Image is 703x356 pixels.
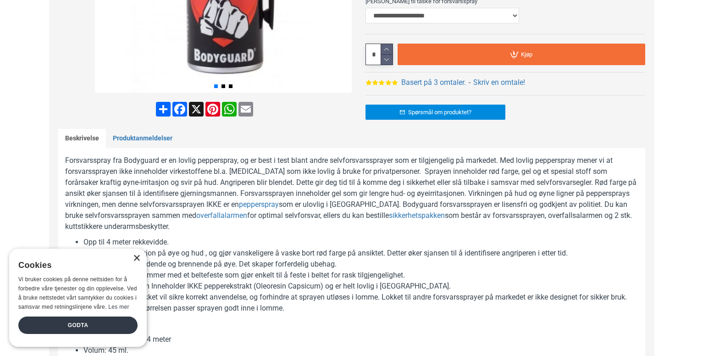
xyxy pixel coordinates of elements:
a: Beskrivelse [58,129,106,148]
a: pepperspray [239,199,279,210]
li: Volum: 45 ml. [83,345,638,356]
a: X [188,102,205,117]
a: Skriv en omtale! [473,77,525,88]
p: Spesifikasjoner: [65,318,638,329]
p: Forsvarsspray fra Bodyguard er en lovlig pepperspray, og er best i test blant andre selvforsvarss... [65,155,638,232]
a: Produktanmeldelser [106,129,179,148]
a: sikkerhetspakken [389,210,445,221]
li: Gel gir lengre irritasjon på øye og hud , og gjør vanskeligere å vaske bort rød farge på ansiktet... [83,248,638,259]
a: Pinterest [205,102,221,117]
span: Kjøp [521,51,532,57]
li: Stoffene virker blendende og brennende på øye. Det skaper forferdelig ubehag. [83,259,638,270]
a: Basert på 3 omtaler. [401,77,466,88]
span: Vi bruker cookies på denne nettsiden for å forbedre våre tjenester og din opplevelse. Ved å bruke... [18,276,137,310]
li: Forsvarssprayen kommer med et beltefeste som gjør enkelt til å feste i beltet for rask tilgjengel... [83,270,638,281]
a: overfallalarmen [196,210,247,221]
li: Smart design på lokket vil sikre korrekt anvendelse, og forhindre at sprayen utløses i lomme. Lok... [83,292,638,303]
div: Godta [18,317,138,334]
li: Opp til 4 meter rekkevidde. [83,237,638,248]
span: Go to slide 2 [221,84,225,88]
a: Facebook [172,102,188,117]
a: WhatsApp [221,102,238,117]
li: Selvforsvarssprayen Inneholder IKKE pepperekstrakt (Oleoresin Capsicum) og er helt lovlig i [GEOG... [83,281,638,292]
div: Cookies [18,256,132,275]
a: Spørsmål om produktet? [365,105,505,120]
b: - [469,78,471,87]
a: Share [155,102,172,117]
span: Go to slide 1 [214,84,218,88]
div: Close [133,255,140,262]
a: Email [238,102,254,117]
span: Go to slide 3 [229,84,232,88]
a: Les mer, opens a new window [108,304,129,310]
li: På grunn av liten størrelsen passer sprayen godt inne i lomme. [83,303,638,314]
li: Rekkevidde: Opp til 4 meter [83,334,638,345]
